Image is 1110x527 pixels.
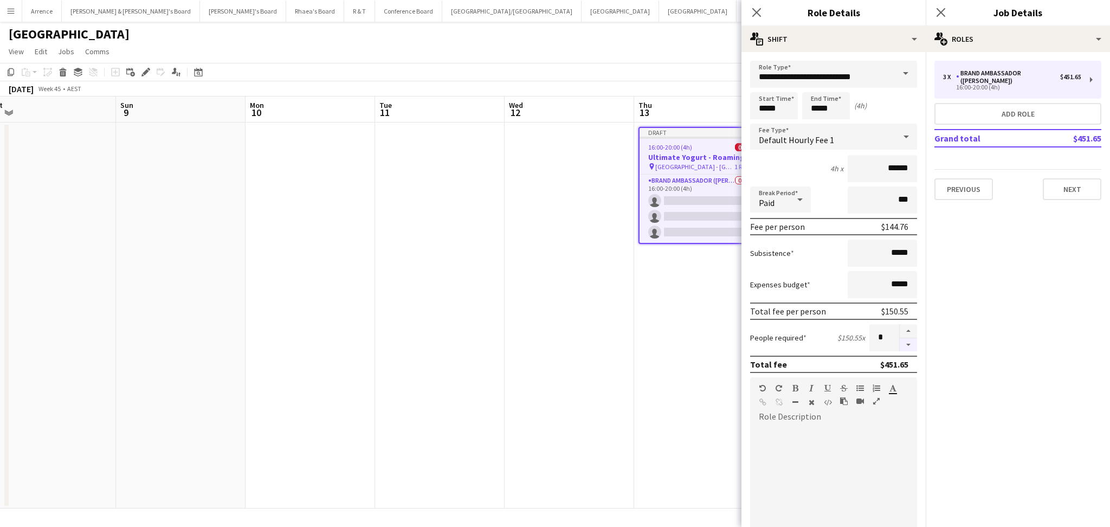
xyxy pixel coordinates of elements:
[840,397,848,406] button: Paste as plain text
[286,1,344,22] button: Rhaea's Board
[943,85,1081,90] div: 16:00-20:00 (4h)
[750,248,794,258] label: Subsistence
[881,221,908,232] div: $144.76
[737,1,828,22] button: Uber [GEOGRAPHIC_DATA]
[926,26,1110,52] div: Roles
[442,1,582,22] button: [GEOGRAPHIC_DATA]/[GEOGRAPHIC_DATA]
[837,333,865,343] div: $150.55 x
[200,1,286,22] button: [PERSON_NAME]'s Board
[791,384,799,393] button: Bold
[741,26,926,52] div: Shift
[750,280,810,290] label: Expenses budget
[659,1,737,22] button: [GEOGRAPHIC_DATA]
[881,306,908,317] div: $150.55
[808,384,815,393] button: Italic
[582,1,659,22] button: [GEOGRAPHIC_DATA]
[934,178,993,200] button: Previous
[943,73,956,81] div: 3 x
[750,221,805,232] div: Fee per person
[934,103,1101,125] button: Add role
[830,164,843,173] div: 4h x
[840,384,848,393] button: Strikethrough
[759,197,775,208] span: Paid
[750,359,787,370] div: Total fee
[873,384,880,393] button: Ordered List
[62,1,200,22] button: [PERSON_NAME] & [PERSON_NAME]'s Board
[759,134,834,145] span: Default Hourly Fee 1
[956,69,1060,85] div: Brand Ambassador ([PERSON_NAME])
[22,1,62,22] button: Arrence
[775,384,783,393] button: Redo
[1037,130,1101,147] td: $451.65
[856,384,864,393] button: Unordered List
[808,398,815,407] button: Clear Formatting
[344,1,375,22] button: R & T
[926,5,1110,20] h3: Job Details
[1060,73,1081,81] div: $451.65
[873,397,880,406] button: Fullscreen
[375,1,442,22] button: Conference Board
[741,5,926,20] h3: Role Details
[900,338,917,352] button: Decrease
[791,398,799,407] button: Horizontal Line
[880,359,908,370] div: $451.65
[934,130,1037,147] td: Grand total
[889,384,896,393] button: Text Color
[900,324,917,338] button: Increase
[856,397,864,406] button: Insert video
[824,384,831,393] button: Underline
[750,306,826,317] div: Total fee per person
[854,101,867,111] div: (4h)
[759,384,766,393] button: Undo
[824,398,831,407] button: HTML Code
[750,333,806,343] label: People required
[1043,178,1101,200] button: Next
